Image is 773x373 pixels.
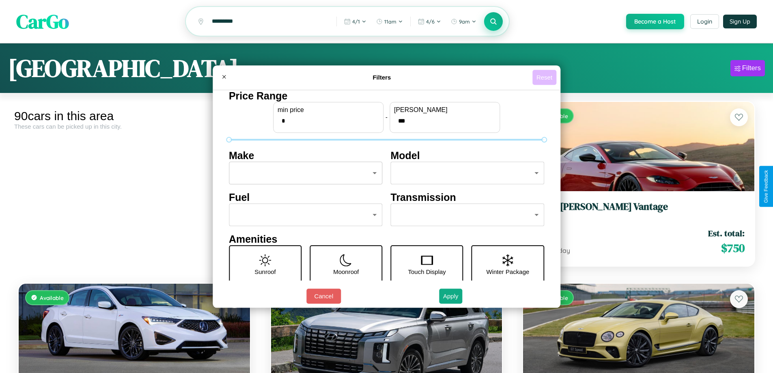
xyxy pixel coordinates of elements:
h4: Make [229,150,383,162]
p: Winter Package [487,266,530,277]
button: 9am [447,15,480,28]
div: These cars can be picked up in this city. [14,123,254,130]
div: Filters [742,64,761,72]
button: Login [690,14,719,29]
span: Available [40,294,64,301]
button: 4/6 [414,15,445,28]
div: 90 cars in this area [14,109,254,123]
h1: [GEOGRAPHIC_DATA] [8,52,239,85]
span: 9am [459,18,470,25]
span: / day [553,246,570,254]
span: Est. total: [708,227,745,239]
h3: Aston [PERSON_NAME] Vantage [533,201,745,213]
button: 11am [372,15,407,28]
label: min price [278,106,379,114]
button: Become a Host [626,14,684,29]
p: Sunroof [254,266,276,277]
span: 11am [384,18,396,25]
h4: Transmission [391,192,545,203]
button: 4/1 [340,15,370,28]
button: Sign Up [723,15,757,28]
div: Give Feedback [763,170,769,203]
a: Aston [PERSON_NAME] Vantage2014 [533,201,745,221]
p: Moonroof [333,266,359,277]
label: [PERSON_NAME] [394,106,495,114]
p: - [385,112,388,123]
span: $ 750 [721,240,745,256]
span: CarGo [16,8,69,35]
h4: Price Range [229,90,544,102]
button: Reset [532,70,556,85]
button: Cancel [306,289,341,304]
h4: Filters [231,74,532,81]
span: 4 / 1 [352,18,360,25]
button: Apply [439,289,463,304]
span: 4 / 6 [426,18,435,25]
button: Filters [730,60,765,76]
h4: Amenities [229,233,544,245]
p: Touch Display [408,266,446,277]
h4: Fuel [229,192,383,203]
h4: Model [391,150,545,162]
